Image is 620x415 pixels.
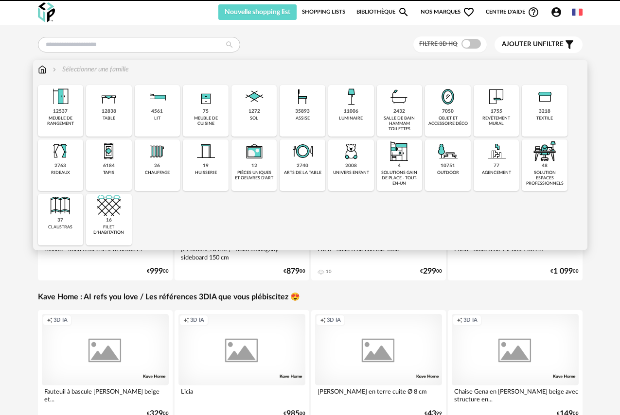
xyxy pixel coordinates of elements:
div: 2763 [54,163,66,169]
div: 11006 [344,108,358,115]
img: Cloison.png [49,194,72,217]
div: rideaux [51,170,70,175]
div: 1272 [248,108,260,115]
span: Nouvelle shopping list [225,9,290,16]
div: Licia [178,385,305,405]
div: pièces uniques et oeuvres d'art [234,170,274,181]
div: 75 [203,108,209,115]
div: 26 [154,163,160,169]
span: 879 [286,268,300,275]
div: 2432 [393,108,405,115]
span: 3D IA [190,317,204,324]
span: Ajouter un [502,41,543,48]
a: BibliothèqueMagnify icon [356,4,410,20]
img: svg+xml;base64,PHN2ZyB3aWR0aD0iMTYiIGhlaWdodD0iMTYiIHZpZXdCb3g9IjAgMCAxNiAxNiIgZmlsbD0ibm9uZSIgeG... [51,65,58,74]
img: Luminaire.png [339,85,363,108]
div: table [103,116,115,121]
div: 2008 [345,163,357,169]
span: Heart Outline icon [463,6,475,18]
img: ToutEnUn.png [388,139,411,163]
div: 4561 [151,108,163,115]
div: 2740 [297,163,308,169]
img: filet.png [97,194,121,217]
img: UniqueOeuvre.png [243,139,266,163]
div: 37 [57,217,63,224]
a: Shopping Lists [302,4,345,20]
span: Creation icon [320,317,326,324]
div: 10 [326,269,332,275]
span: 999 [150,268,163,275]
span: 3D IA [327,317,341,324]
div: 12 [251,163,257,169]
span: Help Circle Outline icon [528,6,539,18]
div: 3218 [539,108,550,115]
div: lit [154,116,160,121]
div: Fauteuil à bascule [PERSON_NAME] beige et... [42,385,169,405]
div: 48 [542,163,548,169]
img: ArtTable.png [291,139,314,163]
span: Filtre 3D HQ [419,41,458,47]
div: 6184 [103,163,115,169]
div: objet et accessoire déco [428,116,468,127]
div: 16 [106,217,112,224]
div: Eden - Solid teak console table [315,243,442,262]
span: Centre d'aideHelp Circle Outline icon [486,6,540,18]
div: Milano - Solid teak chest of drawers [42,243,169,262]
span: Creation icon [47,317,53,324]
div: solutions gain de place - tout-en-un [380,170,420,187]
div: [PERSON_NAME] en terre cuite Ø 8 cm [315,385,442,405]
div: univers enfant [333,170,369,175]
span: Filter icon [564,39,575,51]
span: filtre [502,40,564,49]
span: Nos marques [421,4,475,20]
img: OXP [38,2,55,22]
span: Account Circle icon [550,6,567,18]
div: salle de bain hammam toilettes [380,116,420,132]
img: Rangement.png [194,85,217,108]
div: 10751 [441,163,455,169]
div: € 00 [147,268,169,275]
img: Rideaux.png [49,139,72,163]
img: Table.png [97,85,121,108]
span: Creation icon [457,317,462,324]
div: tapis [103,170,114,175]
div: Chaise Gena en [PERSON_NAME] beige avec structure en... [452,385,579,405]
div: claustras [48,225,72,230]
div: assise [296,116,310,121]
div: meuble de rangement [41,116,81,127]
div: [PERSON_NAME] - Solid mahogany sideboard 150 cm [178,243,305,262]
div: Sélectionner une famille [51,65,129,74]
div: luminaire [339,116,363,121]
img: Outdoor.png [436,139,460,163]
div: 19 [203,163,209,169]
img: Sol.png [243,85,266,108]
div: 1755 [491,108,502,115]
button: Nouvelle shopping list [218,4,297,20]
img: Assise.png [291,85,314,108]
img: Papier%20peint.png [485,85,508,108]
div: meuble de cuisine [186,116,226,127]
img: Salle%20de%20bain.png [388,85,411,108]
img: Huiserie.png [194,139,217,163]
img: Textile.png [533,85,556,108]
div: textile [536,116,553,121]
span: Magnify icon [398,6,409,18]
span: Account Circle icon [550,6,562,18]
div: solution espaces professionnels [525,170,565,187]
div: chauffage [145,170,170,175]
div: € 00 [420,268,442,275]
div: 7050 [442,108,454,115]
button: Ajouter unfiltre Filter icon [495,36,583,53]
img: Agencement.png [485,139,508,163]
img: Literie.png [145,85,169,108]
span: Creation icon [183,317,189,324]
a: Kave Home : AI refs you love / Les références 3DIA que vous plébiscitez 😍 [38,292,300,302]
div: filet d'habitation [89,225,129,236]
img: Tapis.png [97,139,121,163]
div: 12537 [53,108,68,115]
span: 299 [423,268,436,275]
div: 4 [398,163,401,169]
div: € 00 [550,268,579,275]
span: 3D IA [463,317,478,324]
div: 12838 [102,108,116,115]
